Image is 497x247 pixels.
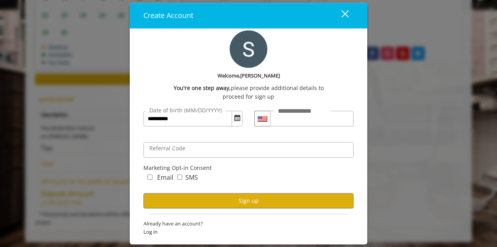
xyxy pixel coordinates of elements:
b: You're one step away, [174,84,231,92]
div: Marketing Opt-in Consent [143,164,354,173]
b: Welcome,[PERSON_NAME] [218,72,280,80]
input: DateOfBirth [143,111,243,127]
button: Open Calendar [232,112,242,125]
input: marketing_email_concern [147,175,152,180]
input: ReferralCode [143,142,354,158]
span: Create Account [143,11,193,20]
button: close dialog [327,7,354,23]
label: Referral Code [145,144,189,153]
span: Already have an account? [143,220,354,228]
input: marketing_sms_concern [177,175,182,180]
div: please provide additional details to [143,84,354,92]
button: Sign up [143,193,354,209]
div: Country [254,111,270,127]
label: Date of birth (MM/DD/YYYY) [145,106,226,115]
div: proceed for sign up [143,92,354,101]
img: profile-pic [230,30,267,68]
label: Email [157,173,173,183]
label: SMS [185,173,198,183]
span: Log in [143,228,354,236]
div: close dialog [332,10,348,22]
